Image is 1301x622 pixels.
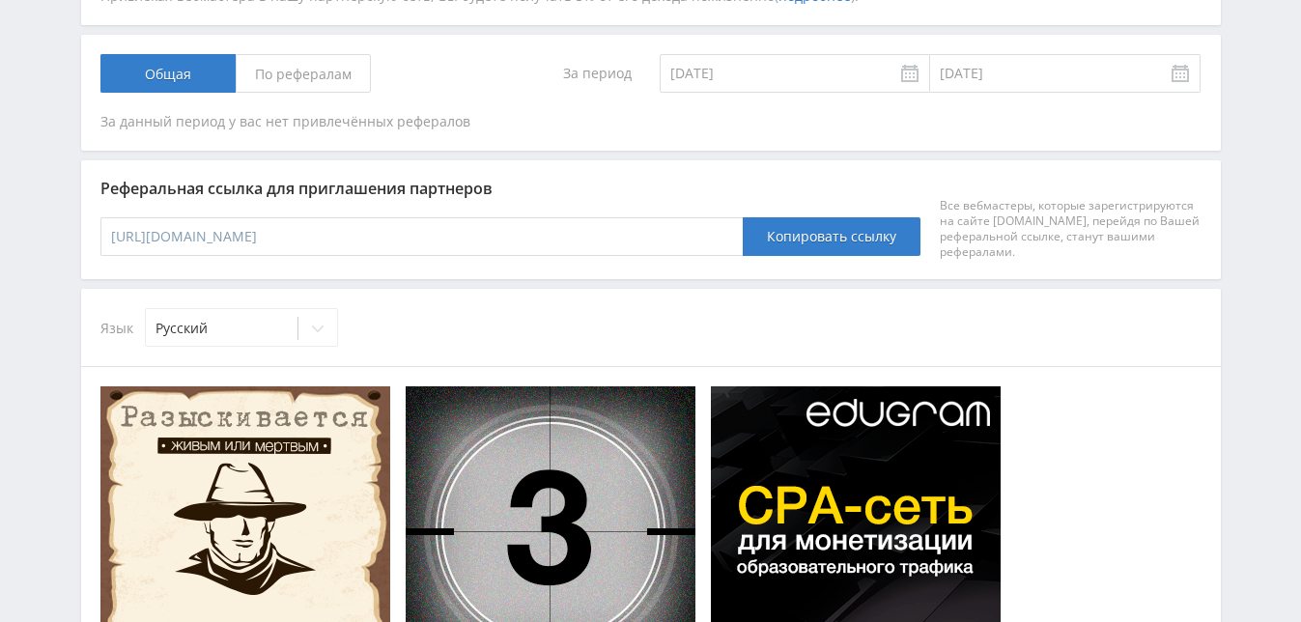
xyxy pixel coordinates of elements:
span: Общая [100,54,236,93]
span: По рефералам [236,54,371,93]
div: Язык [100,308,1202,347]
div: За период [473,54,641,93]
div: Реферальная ссылка для приглашения партнеров [100,180,1202,197]
div: Все вебмастеры, которые зарегистрируются на сайте [DOMAIN_NAME], перейдя по Вашей реферальной ссы... [940,198,1201,260]
button: Копировать ссылку [743,217,920,256]
div: За данный период у вас нет привлечённых рефералов [100,112,1202,131]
